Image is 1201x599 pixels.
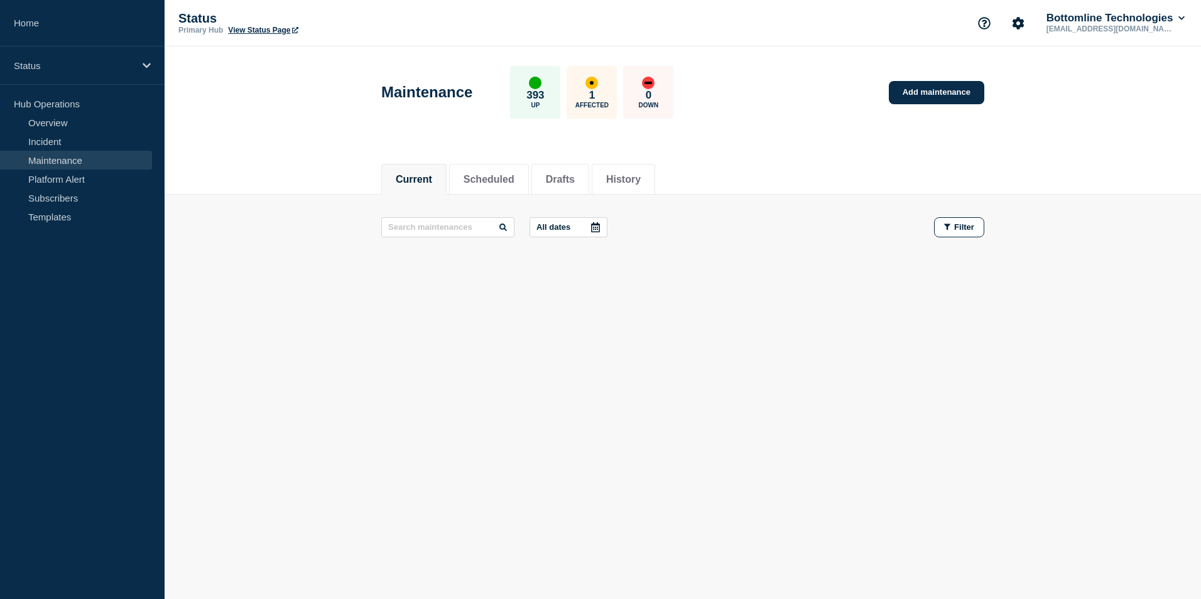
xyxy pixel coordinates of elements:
[381,84,472,101] h1: Maintenance
[639,102,659,109] p: Down
[381,217,514,237] input: Search maintenances
[530,217,607,237] button: All dates
[526,89,544,102] p: 393
[606,174,641,185] button: History
[228,26,298,35] a: View Status Page
[396,174,432,185] button: Current
[536,222,570,232] p: All dates
[1044,12,1187,24] button: Bottomline Technologies
[546,174,575,185] button: Drafts
[178,26,223,35] p: Primary Hub
[529,77,541,89] div: up
[889,81,984,104] a: Add maintenance
[585,77,598,89] div: affected
[1044,24,1175,33] p: [EMAIL_ADDRESS][DOMAIN_NAME]
[464,174,514,185] button: Scheduled
[971,10,997,36] button: Support
[646,89,651,102] p: 0
[589,89,595,102] p: 1
[954,222,974,232] span: Filter
[14,60,134,71] p: Status
[934,217,984,237] button: Filter
[1005,10,1031,36] button: Account settings
[642,77,655,89] div: down
[531,102,540,109] p: Up
[575,102,609,109] p: Affected
[178,11,430,26] p: Status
